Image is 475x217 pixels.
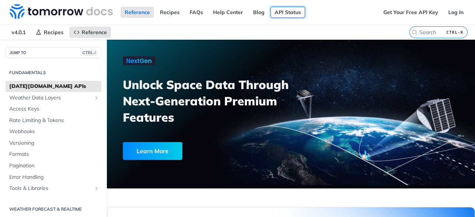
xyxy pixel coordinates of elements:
[7,27,30,38] span: v4.0.1
[9,105,99,113] span: Access Keys
[6,103,101,115] a: Access Keys
[249,7,269,18] a: Blog
[209,7,247,18] a: Help Center
[123,76,299,125] h3: Unlock Space Data Through Next-Generation Premium Features
[69,27,111,38] a: Reference
[6,172,101,183] a: Error Handling
[9,162,99,170] span: Pagination
[9,128,99,135] span: Webhooks
[6,92,101,103] a: Weather Data LayersShow subpages for Weather Data Layers
[6,69,101,76] h2: Fundamentals
[94,185,99,191] button: Show subpages for Tools & Libraries
[10,4,113,19] img: Tomorrow.io Weather API Docs
[6,81,101,92] a: [DATE][DOMAIN_NAME] APIs
[123,142,182,160] div: Learn More
[6,126,101,137] a: Webhooks
[6,183,101,194] a: Tools & LibrariesShow subpages for Tools & Libraries
[82,29,107,36] span: Reference
[9,117,99,124] span: Rate Limiting & Tokens
[9,151,99,158] span: Formats
[9,139,99,147] span: Versioning
[123,142,264,160] a: Learn More
[9,174,99,181] span: Error Handling
[186,7,207,18] a: FAQs
[81,50,97,56] span: CTRL-/
[6,206,101,213] h2: Weather Forecast & realtime
[445,29,465,36] kbd: CTRL-K
[9,94,92,102] span: Weather Data Layers
[6,138,101,149] a: Versioning
[379,7,442,18] a: Get Your Free API Key
[44,29,63,36] span: Recipes
[6,47,101,58] button: JUMP TOCTRL-/
[121,7,154,18] a: Reference
[271,7,305,18] a: API Status
[9,83,99,90] span: [DATE][DOMAIN_NAME] APIs
[156,7,184,18] a: Recipes
[32,27,68,38] a: Recipes
[6,115,101,126] a: Rate Limiting & Tokens
[6,160,101,171] a: Pagination
[94,95,99,101] button: Show subpages for Weather Data Layers
[6,149,101,160] a: Formats
[412,29,417,35] svg: Search
[444,7,468,18] a: Log In
[123,56,155,65] img: NextGen
[9,185,92,192] span: Tools & Libraries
